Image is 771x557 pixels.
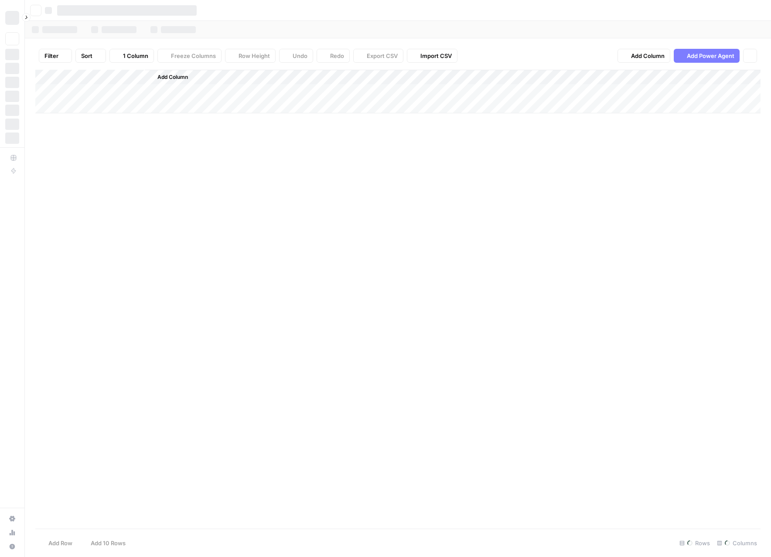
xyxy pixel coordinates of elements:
[407,49,457,63] button: Import CSV
[5,526,19,540] a: Usage
[420,51,452,60] span: Import CSV
[279,49,313,63] button: Undo
[48,539,72,547] span: Add Row
[293,51,307,60] span: Undo
[674,49,740,63] button: Add Power Agent
[676,536,713,550] div: Rows
[75,49,106,63] button: Sort
[123,51,148,60] span: 1 Column
[5,512,19,526] a: Settings
[239,51,270,60] span: Row Height
[631,51,665,60] span: Add Column
[367,51,398,60] span: Export CSV
[146,71,191,83] button: Add Column
[171,51,216,60] span: Freeze Columns
[687,51,734,60] span: Add Power Agent
[317,49,350,63] button: Redo
[44,51,58,60] span: Filter
[81,51,92,60] span: Sort
[39,49,72,63] button: Filter
[225,49,276,63] button: Row Height
[35,536,78,550] button: Add Row
[78,536,131,550] button: Add 10 Rows
[5,540,19,554] button: Help + Support
[353,49,403,63] button: Export CSV
[157,49,222,63] button: Freeze Columns
[617,49,670,63] button: Add Column
[157,73,188,81] span: Add Column
[713,536,761,550] div: Columns
[330,51,344,60] span: Redo
[109,49,154,63] button: 1 Column
[91,539,126,547] span: Add 10 Rows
